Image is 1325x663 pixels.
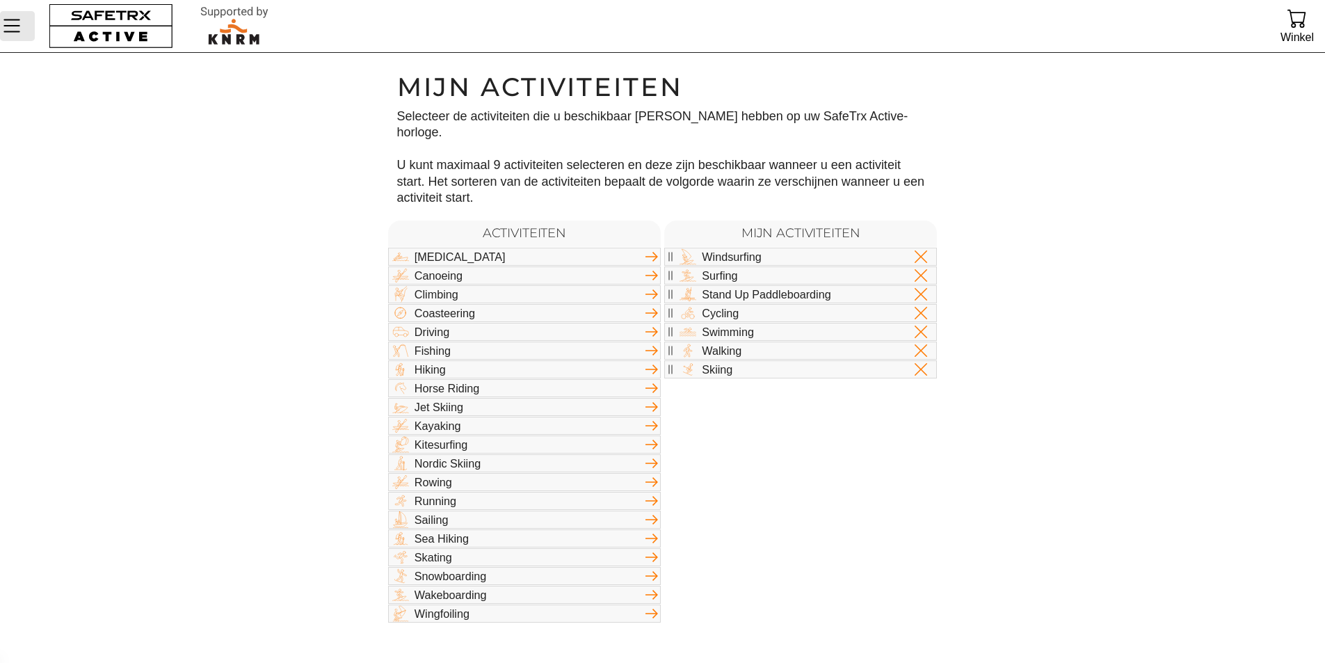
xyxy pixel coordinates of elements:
[415,362,643,375] div: Hiking
[415,287,643,300] div: Climbing
[415,607,643,619] div: Wingfoiling
[415,400,643,413] div: Jet Skiing
[392,511,409,528] img: SAILING.svg
[702,306,906,319] div: Cycling
[415,344,643,356] div: Fishing
[664,221,937,247] h2: Mijn activiteiten
[392,436,409,453] img: KITE_SURFING.svg
[680,248,696,265] img: WIND_SURFING.svg
[1280,28,1314,47] div: Winkel
[392,417,409,434] img: KAYAKING.svg
[392,399,409,415] img: JET_SKIING.svg
[702,269,906,281] div: Surfing
[415,325,643,337] div: Driving
[392,605,409,622] img: WINGFOILING.svg
[392,549,409,566] img: SKATING.svg
[184,3,284,49] img: RescueLogo.svg
[415,456,643,469] div: Nordic Skiing
[392,380,409,397] img: HORSE_RIDING.svg
[680,342,696,359] img: WALKING.svg
[392,248,409,265] img: BOATING.svg
[415,569,643,582] div: Snowboarding
[392,568,409,584] img: SNOWBOARDING.svg
[415,494,643,506] div: Running
[392,455,409,472] img: NORDIC_SKIING.svg
[397,71,929,103] h1: Mijn activiteiten
[702,362,906,375] div: Skiing
[397,109,929,206] div: Selecteer de activiteiten die u beschikbaar [PERSON_NAME] hebben op uw SafeTrx Active-horloge. U ...
[415,532,643,544] div: Sea Hiking
[415,250,643,262] div: [MEDICAL_DATA]
[392,530,409,547] img: SEA_HIKING.svg
[415,513,643,525] div: Sailing
[415,306,643,319] div: Coasteering
[415,381,643,394] div: Horse Riding
[388,221,661,247] h2: Activiteiten
[415,269,643,281] div: Canoeing
[702,325,906,337] div: Swimming
[392,286,409,303] img: CLIMBING.svg
[680,323,696,340] img: SWIMMING.svg
[415,419,643,431] div: Kayaking
[392,342,409,359] img: FISHING.svg
[392,267,409,284] img: KAYAKING.svg
[392,323,409,340] img: DRIVE.svg
[415,438,643,450] div: Kitesurfing
[680,361,696,378] img: SKIING.svg
[680,267,696,284] img: SURFING.svg
[415,588,643,600] div: Wakeboarding
[680,305,696,321] img: CYCLING.svg
[415,550,643,563] div: Skating
[702,287,906,300] div: Stand Up Paddleboarding
[392,586,409,603] img: SURFING.svg
[680,286,696,303] img: SUP.svg
[392,474,409,490] img: KAYAKING.svg
[702,344,906,356] div: Walking
[392,361,409,378] img: HIKING.svg
[392,493,409,509] img: RUNNING.svg
[415,475,643,488] div: Rowing
[392,305,409,321] img: COASTEERING.svg
[702,250,906,262] div: Windsurfing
